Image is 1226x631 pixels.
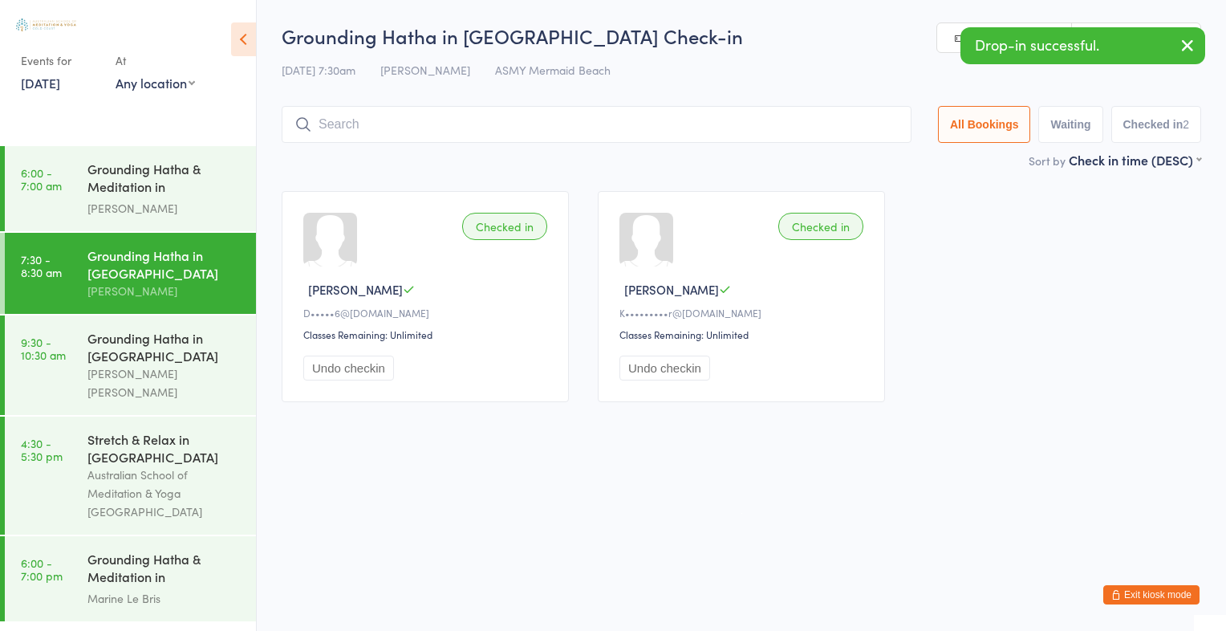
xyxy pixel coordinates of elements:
span: [PERSON_NAME] [308,281,403,298]
button: Waiting [1038,106,1102,143]
div: Classes Remaining: Unlimited [619,328,868,341]
div: Grounding Hatha & Meditation in [GEOGRAPHIC_DATA] [87,160,242,199]
button: All Bookings [938,106,1031,143]
div: Check in time (DESC) [1069,151,1201,169]
input: Search [282,106,911,143]
a: 4:30 -5:30 pmStretch & Relax in [GEOGRAPHIC_DATA]Australian School of Meditation & Yoga [GEOGRAPH... [5,417,256,535]
div: Events for [21,47,99,74]
label: Sort by [1029,153,1066,169]
div: Grounding Hatha in [GEOGRAPHIC_DATA] [87,329,242,364]
time: 6:00 - 7:00 pm [21,556,63,582]
time: 6:00 - 7:00 am [21,166,62,192]
div: 2 [1183,118,1189,131]
img: Australian School of Meditation & Yoga (Gold Coast) [16,18,76,31]
h2: Grounding Hatha in [GEOGRAPHIC_DATA] Check-in [282,22,1201,49]
div: [PERSON_NAME] [87,199,242,218]
span: [PERSON_NAME] [380,62,470,78]
div: Australian School of Meditation & Yoga [GEOGRAPHIC_DATA] [87,466,242,521]
time: 7:30 - 8:30 am [21,253,62,279]
a: 6:00 -7:00 amGrounding Hatha & Meditation in [GEOGRAPHIC_DATA][PERSON_NAME] [5,146,256,231]
button: Exit kiosk mode [1103,585,1200,605]
button: Undo checkin [619,356,710,381]
span: [PERSON_NAME] [624,281,719,298]
div: Grounding Hatha & Meditation in [GEOGRAPHIC_DATA] [87,550,242,589]
div: At [116,47,195,74]
a: 7:30 -8:30 amGrounding Hatha in [GEOGRAPHIC_DATA][PERSON_NAME] [5,233,256,314]
time: 9:30 - 10:30 am [21,336,66,361]
div: K•••••••••r@[DOMAIN_NAME] [619,306,868,320]
span: [DATE] 7:30am [282,62,355,78]
div: Checked in [462,213,547,240]
a: 9:30 -10:30 amGrounding Hatha in [GEOGRAPHIC_DATA][PERSON_NAME] [PERSON_NAME] [5,315,256,415]
div: D•••••6@[DOMAIN_NAME] [303,306,552,320]
div: Stretch & Relax in [GEOGRAPHIC_DATA] [87,430,242,466]
div: Grounding Hatha in [GEOGRAPHIC_DATA] [87,246,242,282]
div: Marine Le Bris [87,589,242,608]
button: Checked in2 [1111,106,1202,143]
div: Classes Remaining: Unlimited [303,328,552,341]
div: Checked in [778,213,863,240]
a: 6:00 -7:00 pmGrounding Hatha & Meditation in [GEOGRAPHIC_DATA]Marine Le Bris [5,536,256,621]
div: [PERSON_NAME] [PERSON_NAME] [87,364,242,401]
div: Any location [116,74,195,92]
button: Undo checkin [303,356,394,381]
div: Drop-in successful. [960,27,1205,64]
div: [PERSON_NAME] [87,282,242,300]
a: [DATE] [21,74,60,92]
span: ASMY Mermaid Beach [495,62,611,78]
time: 4:30 - 5:30 pm [21,437,63,462]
